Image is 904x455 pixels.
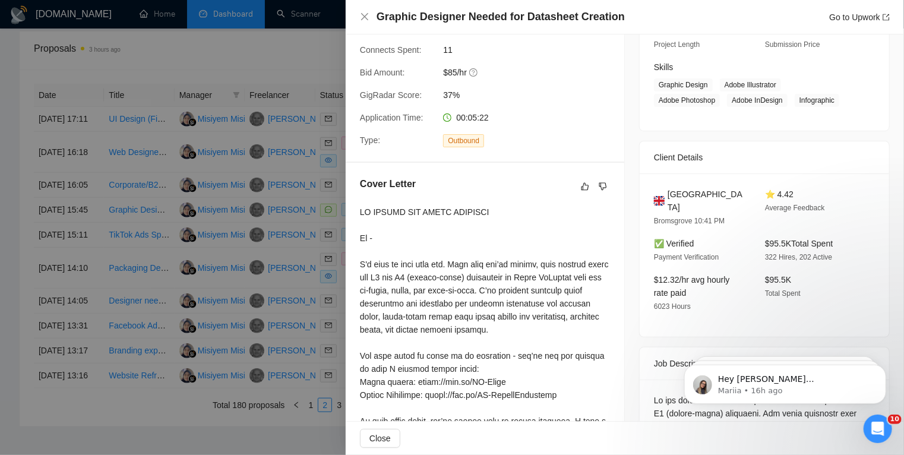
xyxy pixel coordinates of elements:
[581,182,589,191] span: like
[654,78,713,91] span: Graphic Design
[654,62,674,72] span: Skills
[864,415,892,443] iframe: Intercom live chat
[668,188,746,214] span: [GEOGRAPHIC_DATA]
[360,45,422,55] span: Connects Spent:
[765,289,801,298] span: Total Spent
[654,253,719,261] span: Payment Verification
[443,66,621,79] span: $85/hr
[765,40,820,49] span: Submission Price
[654,302,691,311] span: 6023 Hours
[599,182,607,191] span: dislike
[360,429,400,448] button: Close
[360,135,380,145] span: Type:
[360,177,416,191] h5: Cover Letter
[578,179,592,194] button: like
[654,141,875,173] div: Client Details
[377,10,625,24] h4: Graphic Designer Needed for Datasheet Creation
[888,415,902,424] span: 10
[765,204,825,212] span: Average Feedback
[883,14,890,21] span: export
[765,275,791,285] span: $95.5K
[654,94,720,107] span: Adobe Photoshop
[765,189,794,199] span: ⭐ 4.42
[765,239,833,248] span: $95.5K Total Spent
[443,89,621,102] span: 37%
[360,113,423,122] span: Application Time:
[654,194,665,207] img: 🇬🇧
[654,275,730,298] span: $12.32/hr avg hourly rate paid
[727,94,787,107] span: Adobe InDesign
[456,113,489,122] span: 00:05:22
[829,12,890,22] a: Go to Upworkexport
[360,12,369,21] span: close
[443,43,621,56] span: 11
[666,340,904,423] iframe: Intercom notifications message
[765,253,832,261] span: 322 Hires, 202 Active
[720,78,781,91] span: Adobe Illustrator
[369,432,391,445] span: Close
[795,94,839,107] span: Infographic
[360,90,422,100] span: GigRadar Score:
[654,239,694,248] span: ✅ Verified
[654,347,875,380] div: Job Description
[443,113,451,122] span: clock-circle
[360,12,369,22] button: Close
[654,40,700,49] span: Project Length
[654,217,725,225] span: Bromsgrove 10:41 PM
[443,134,484,147] span: Outbound
[596,179,610,194] button: dislike
[469,68,479,77] span: question-circle
[360,68,405,77] span: Bid Amount:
